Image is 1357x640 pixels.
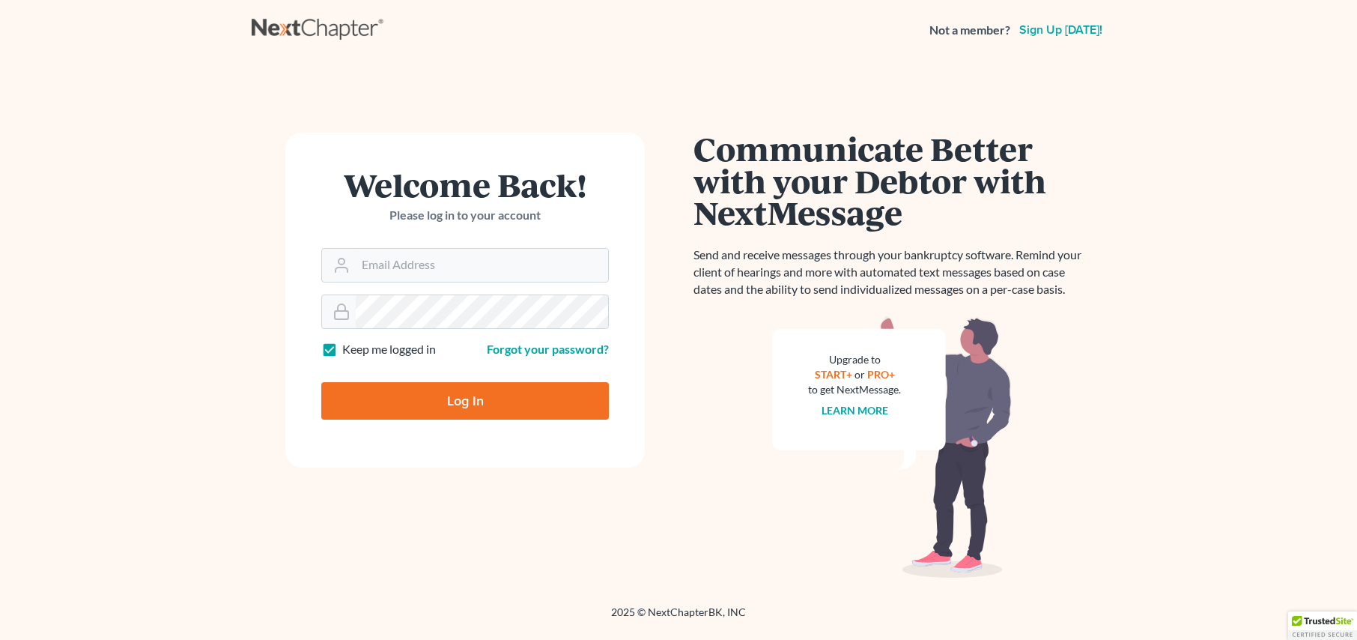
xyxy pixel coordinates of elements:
[867,368,895,381] a: PRO+
[929,22,1010,39] strong: Not a member?
[693,247,1090,298] p: Send and receive messages through your bankruptcy software. Remind your client of hearings and mo...
[772,316,1012,579] img: nextmessage_bg-59042aed3d76b12b5cd301f8e5b87938c9018125f34e5fa2b7a6b67550977c72.svg
[342,341,436,358] label: Keep me logged in
[854,368,865,381] span: or
[1016,24,1105,36] a: Sign up [DATE]!
[808,352,901,367] div: Upgrade to
[815,368,852,381] a: START+
[822,404,888,417] a: Learn more
[1288,612,1357,640] div: TrustedSite Certified
[808,382,901,397] div: to get NextMessage.
[321,169,609,201] h1: Welcome Back!
[252,605,1105,632] div: 2025 © NextChapterBK, INC
[321,382,609,420] input: Log In
[321,207,609,224] p: Please log in to your account
[693,133,1090,229] h1: Communicate Better with your Debtor with NextMessage
[356,249,608,282] input: Email Address
[487,342,609,356] a: Forgot your password?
